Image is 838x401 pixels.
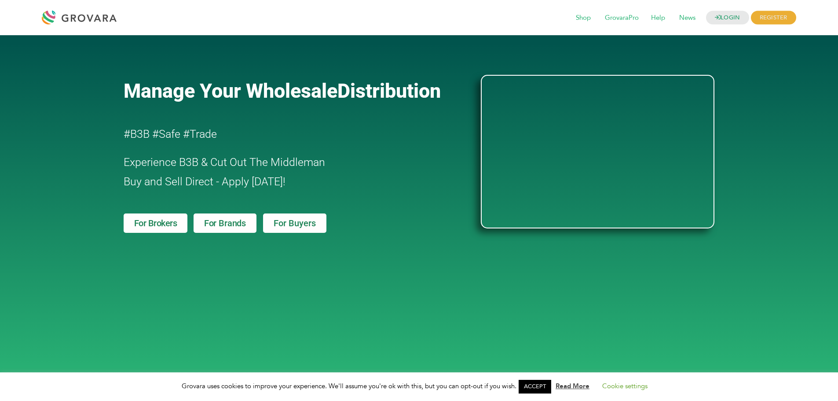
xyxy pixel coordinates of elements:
[263,213,326,233] a: For Buyers
[274,219,316,228] span: For Buyers
[124,213,188,233] a: For Brokers
[337,79,441,103] span: Distribution
[124,79,337,103] span: Manage Your Wholesale
[645,13,671,23] a: Help
[645,10,671,26] span: Help
[599,10,645,26] span: GrovaraPro
[182,382,656,390] span: Grovara uses cookies to improve your experience. We'll assume you're ok with this, but you can op...
[124,175,285,188] span: Buy and Sell Direct - Apply [DATE]!
[556,382,589,390] a: Read More
[124,156,325,169] span: Experience B3B & Cut Out The Middleman
[673,10,702,26] span: News
[134,219,177,228] span: For Brokers
[673,13,702,23] a: News
[194,213,256,233] a: For Brands
[599,13,645,23] a: GrovaraPro
[124,79,467,103] a: Manage Your WholesaleDistribution
[751,11,796,25] span: REGISTER
[124,125,431,144] h2: #B3B #Safe #Trade
[570,10,597,26] span: Shop
[519,380,551,394] a: ACCEPT
[204,219,246,228] span: For Brands
[570,13,597,23] a: Shop
[706,11,749,25] a: LOGIN
[602,382,648,390] a: Cookie settings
